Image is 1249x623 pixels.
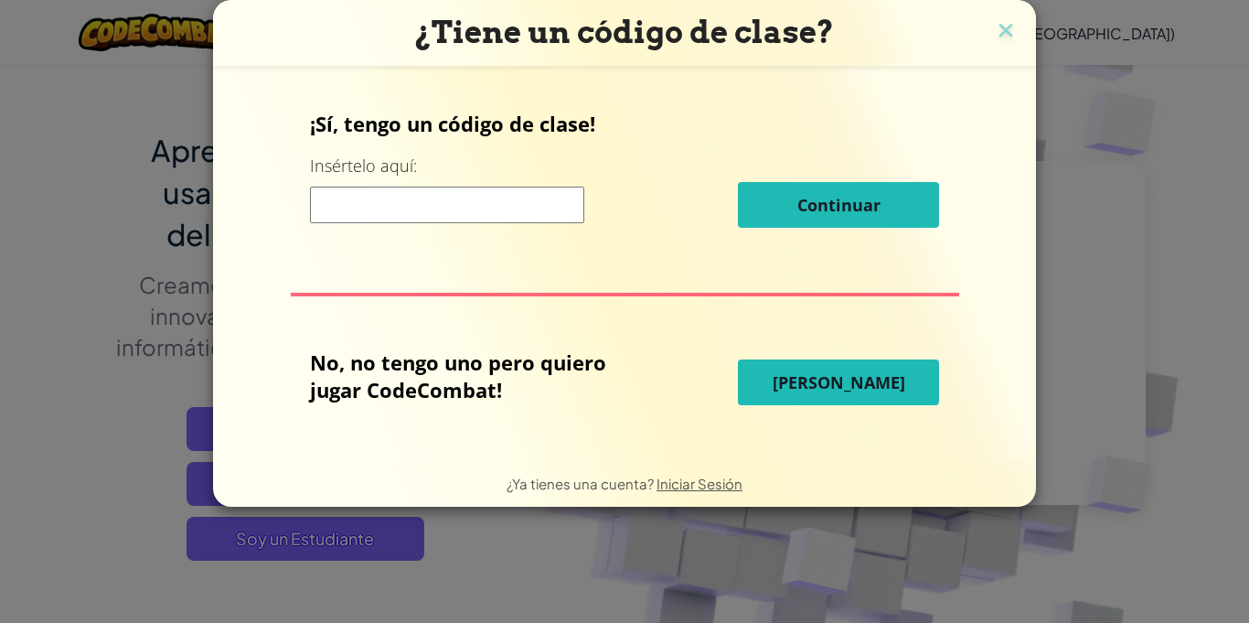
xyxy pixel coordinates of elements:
p: No, no tengo uno pero quiero jugar CodeCombat! [310,349,646,403]
button: [PERSON_NAME] [738,360,939,405]
p: ¡Sí, tengo un código de clase! [310,110,939,137]
button: Continuar [738,182,939,228]
img: close icon [994,18,1018,46]
span: Continuar [797,194,881,216]
span: ¿Ya tienes una cuenta? [507,475,657,492]
label: Insértelo aquí: [310,155,417,177]
a: Iniciar Sesión [657,475,742,492]
span: [PERSON_NAME] [773,371,905,393]
span: ¿Tiene un código de clase? [415,14,834,50]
